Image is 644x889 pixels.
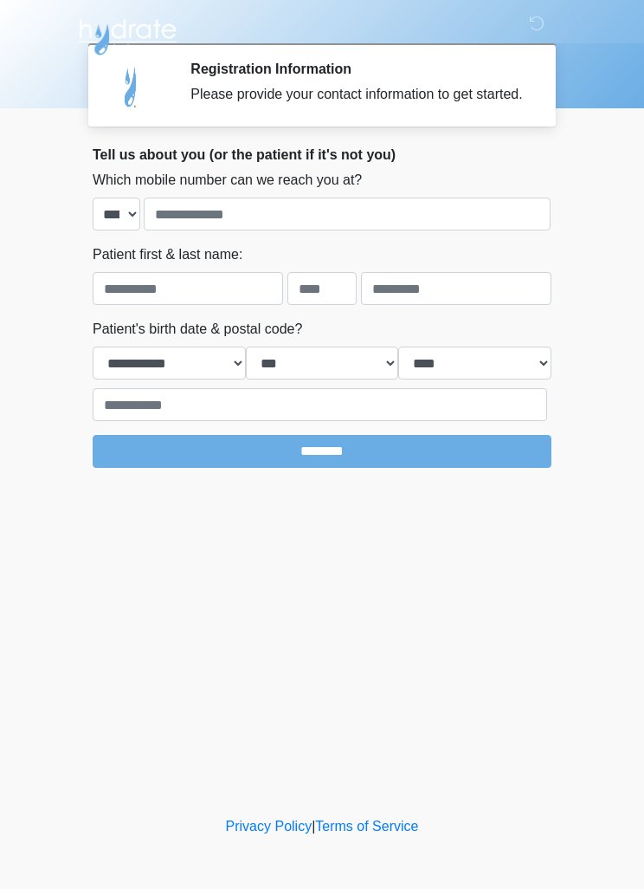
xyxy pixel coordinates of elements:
label: Patient's birth date & postal code? [93,319,302,340]
label: Which mobile number can we reach you at? [93,170,362,191]
img: Agent Avatar [106,61,158,113]
a: Terms of Service [315,819,418,834]
a: | [312,819,315,834]
a: Privacy Policy [226,819,312,834]
label: Patient first & last name: [93,244,242,265]
div: Please provide your contact information to get started. [190,84,525,105]
img: Hydrate IV Bar - Scottsdale Logo [75,13,179,56]
h2: Tell us about you (or the patient if it's not you) [93,146,551,163]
